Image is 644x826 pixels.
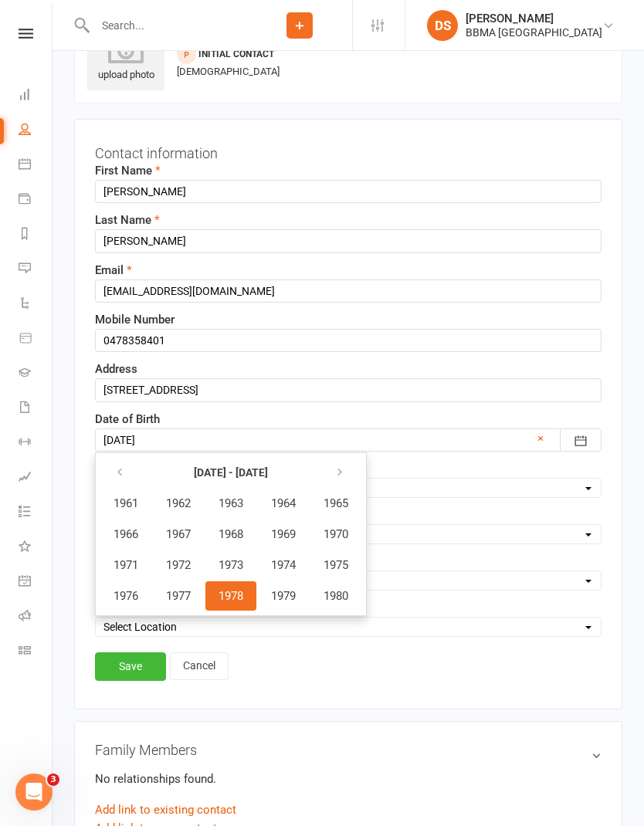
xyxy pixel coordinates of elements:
[219,496,243,510] span: 1963
[258,550,309,580] button: 1974
[95,742,602,758] h3: Family Members
[100,581,151,611] button: 1976
[271,496,296,510] span: 1964
[324,496,348,510] span: 1965
[324,558,348,572] span: 1975
[324,527,348,541] span: 1970
[95,360,137,378] label: Address
[95,261,132,279] label: Email
[153,489,204,518] button: 1962
[19,322,53,357] a: Product Sales
[258,520,309,549] button: 1969
[166,558,191,572] span: 1972
[205,550,256,580] button: 1973
[427,10,458,41] div: DS
[170,652,229,680] a: Cancel
[19,530,53,565] a: What's New
[95,310,175,329] label: Mobile Number
[95,410,160,428] label: Date of Birth
[95,652,166,680] a: Save
[114,527,138,541] span: 1966
[466,25,602,39] div: BBMA [GEOGRAPHIC_DATA]
[95,770,602,788] p: No relationships found.
[153,520,204,549] button: 1967
[466,12,602,25] div: [PERSON_NAME]
[219,589,243,603] span: 1978
[100,489,151,518] button: 1961
[19,635,53,669] a: Class kiosk mode
[19,218,53,252] a: Reports
[95,161,161,180] label: First Name
[19,461,53,496] a: Assessments
[95,140,602,161] h3: Contact information
[15,774,53,811] iframe: Intercom live chat
[114,558,138,572] span: 1971
[205,581,256,611] button: 1978
[271,527,296,541] span: 1969
[114,589,138,603] span: 1976
[95,211,160,229] label: Last Name
[100,550,151,580] button: 1971
[205,520,256,549] button: 1968
[310,520,361,549] button: 1970
[95,229,602,252] input: Last Name
[198,49,274,59] span: Initial Contact
[19,565,53,600] a: General attendance kiosk mode
[114,496,138,510] span: 1961
[19,79,53,113] a: Dashboard
[219,558,243,572] span: 1973
[310,550,361,580] button: 1975
[153,581,204,611] button: 1977
[47,774,59,786] span: 3
[310,489,361,518] button: 1965
[205,489,256,518] button: 1963
[258,489,309,518] button: 1964
[153,550,204,580] button: 1972
[324,589,348,603] span: 1980
[219,527,243,541] span: 1968
[90,15,247,36] input: Search...
[310,581,361,611] button: 1980
[166,496,191,510] span: 1962
[166,589,191,603] span: 1977
[95,180,602,203] input: First Name
[271,589,296,603] span: 1979
[95,279,602,303] input: Email
[95,329,602,352] input: Mobile Number
[100,520,151,549] button: 1966
[87,32,164,83] div: upload photo
[177,66,280,77] span: [DEMOGRAPHIC_DATA]
[19,148,53,183] a: Calendar
[95,801,236,819] a: Add link to existing contact
[271,558,296,572] span: 1974
[258,581,309,611] button: 1979
[537,429,544,448] a: ×
[19,600,53,635] a: Roll call kiosk mode
[19,113,53,148] a: People
[95,378,602,401] input: Address
[166,527,191,541] span: 1967
[19,183,53,218] a: Payments
[194,464,268,481] strong: [DATE] - [DATE]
